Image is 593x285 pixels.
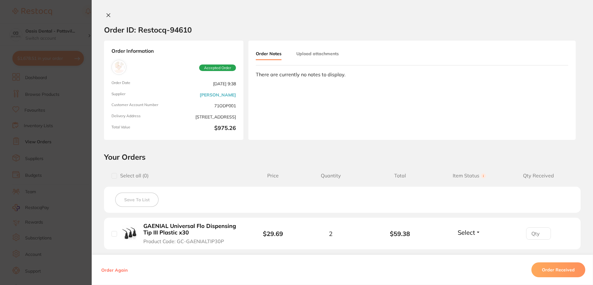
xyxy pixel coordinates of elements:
[296,173,365,179] span: Quantity
[176,81,236,87] span: [DATE] 9:38
[435,173,504,179] span: Item Status
[111,114,171,120] span: Delivery Address
[365,230,435,237] b: $59.38
[115,193,159,207] button: Save To List
[296,48,339,59] button: Upload attachments
[111,48,236,55] strong: Order Information
[113,61,125,73] img: Henry Schein Halas
[143,238,224,244] span: Product Code: GC-GAENIALTIP30P
[176,114,236,120] span: [STREET_ADDRESS]
[99,267,129,273] button: Order Again
[256,48,281,60] button: Order Notes
[531,262,585,277] button: Order Received
[143,223,239,236] b: GAENIAL Universal Flo Dispensing Tip III Plastic x30
[199,65,236,71] span: Accepted Order
[250,173,296,179] span: Price
[122,225,137,241] img: GAENIAL Universal Flo Dispensing Tip III Plastic x30
[256,72,568,77] div: There are currently no notes to display.
[104,25,192,34] h2: Order ID: Restocq- 94610
[526,227,551,240] input: Qty
[111,92,171,98] span: Supplier
[142,223,241,244] button: GAENIAL Universal Flo Dispensing Tip III Plastic x30 Product Code: GC-GAENIALTIP30P
[200,92,236,97] a: [PERSON_NAME]
[117,173,149,179] span: Select all ( 0 )
[365,173,435,179] span: Total
[176,125,236,132] b: $975.26
[111,81,171,87] span: Order Date
[111,125,171,132] span: Total Value
[329,230,333,237] span: 2
[176,103,236,109] span: 71ODP001
[263,230,283,238] b: $29.69
[104,152,581,162] h2: Your Orders
[456,229,482,236] button: Select
[458,229,475,236] span: Select
[504,173,573,179] span: Qty Received
[111,103,171,109] span: Customer Account Number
